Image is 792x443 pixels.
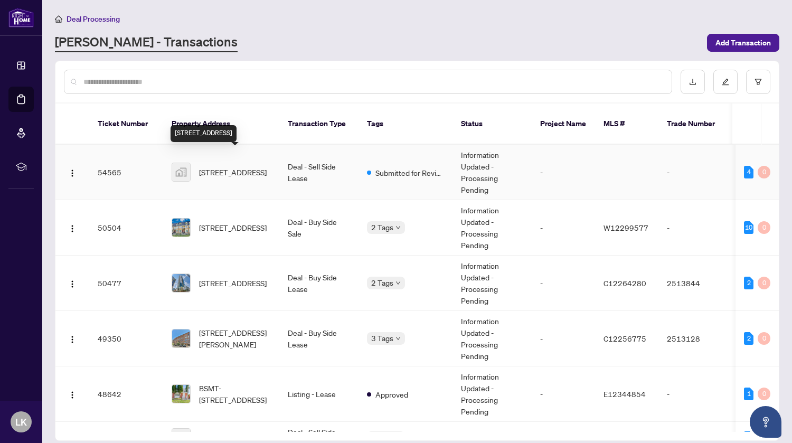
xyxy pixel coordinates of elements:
[755,78,762,86] span: filter
[64,330,81,347] button: Logo
[371,277,393,289] span: 2 Tags
[658,200,732,256] td: -
[744,332,753,345] div: 2
[722,78,729,86] span: edit
[452,366,532,422] td: Information Updated - Processing Pending
[658,256,732,311] td: 2513844
[750,406,781,438] button: Open asap
[395,280,401,286] span: down
[744,221,753,234] div: 10
[279,145,359,200] td: Deal - Sell Side Lease
[532,103,595,145] th: Project Name
[758,277,770,289] div: 0
[371,221,393,233] span: 2 Tags
[744,388,753,400] div: 1
[64,275,81,291] button: Logo
[172,274,190,292] img: thumbnail-img
[758,221,770,234] div: 0
[68,391,77,399] img: Logo
[199,166,267,178] span: [STREET_ADDRESS]
[395,225,401,230] span: down
[172,329,190,347] img: thumbnail-img
[395,336,401,341] span: down
[375,389,408,400] span: Approved
[689,78,696,86] span: download
[67,14,120,24] span: Deal Processing
[681,70,705,94] button: download
[452,145,532,200] td: Information Updated - Processing Pending
[375,167,444,178] span: Submitted for Review
[604,278,646,288] span: C12264280
[163,103,279,145] th: Property Address
[89,256,163,311] td: 50477
[68,335,77,344] img: Logo
[452,103,532,145] th: Status
[532,200,595,256] td: -
[758,166,770,178] div: 0
[199,277,267,289] span: [STREET_ADDRESS]
[279,256,359,311] td: Deal - Buy Side Lease
[658,366,732,422] td: -
[171,125,237,142] div: [STREET_ADDRESS]
[68,280,77,288] img: Logo
[604,223,648,232] span: W12299577
[658,145,732,200] td: -
[746,70,770,94] button: filter
[279,366,359,422] td: Listing - Lease
[199,327,271,350] span: [STREET_ADDRESS][PERSON_NAME]
[744,277,753,289] div: 2
[658,103,732,145] th: Trade Number
[64,219,81,236] button: Logo
[15,414,27,429] span: LK
[89,200,163,256] td: 50504
[55,15,62,23] span: home
[707,34,779,52] button: Add Transaction
[68,224,77,233] img: Logo
[715,34,771,51] span: Add Transaction
[55,33,238,52] a: [PERSON_NAME] - Transactions
[758,388,770,400] div: 0
[199,382,271,406] span: BSMT-[STREET_ADDRESS]
[371,332,393,344] span: 3 Tags
[532,311,595,366] td: -
[279,311,359,366] td: Deal - Buy Side Lease
[89,145,163,200] td: 54565
[279,103,359,145] th: Transaction Type
[64,385,81,402] button: Logo
[532,366,595,422] td: -
[68,169,77,177] img: Logo
[595,103,658,145] th: MLS #
[452,200,532,256] td: Information Updated - Processing Pending
[713,70,738,94] button: edit
[172,219,190,237] img: thumbnail-img
[744,166,753,178] div: 4
[64,164,81,181] button: Logo
[604,334,646,343] span: C12256775
[604,389,646,399] span: E12344854
[532,256,595,311] td: -
[89,103,163,145] th: Ticket Number
[452,256,532,311] td: Information Updated - Processing Pending
[279,200,359,256] td: Deal - Buy Side Sale
[172,163,190,181] img: thumbnail-img
[89,366,163,422] td: 48642
[199,222,267,233] span: [STREET_ADDRESS]
[172,385,190,403] img: thumbnail-img
[758,332,770,345] div: 0
[658,311,732,366] td: 2513128
[452,311,532,366] td: Information Updated - Processing Pending
[8,8,34,27] img: logo
[359,103,452,145] th: Tags
[532,145,595,200] td: -
[89,311,163,366] td: 49350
